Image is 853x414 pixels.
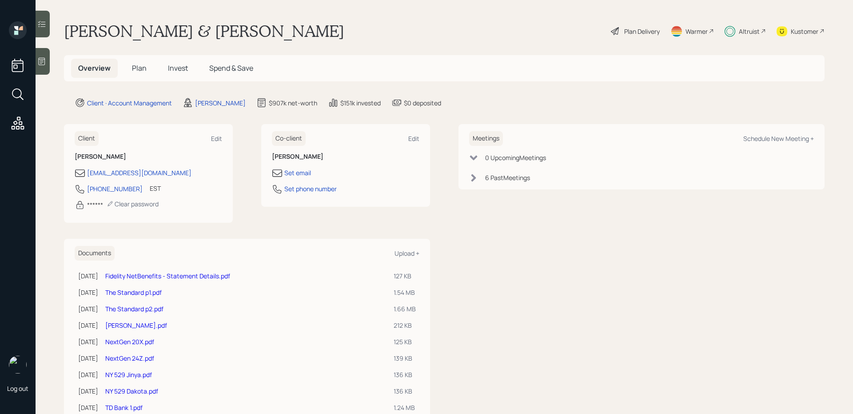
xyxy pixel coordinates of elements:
div: 212 KB [394,321,416,330]
h6: Meetings [469,131,503,146]
h6: [PERSON_NAME] [75,153,222,161]
div: [DATE] [78,403,98,412]
div: 6 Past Meeting s [485,173,530,182]
div: Upload + [395,249,419,257]
div: [DATE] [78,370,98,379]
div: 127 KB [394,271,416,281]
div: Kustomer [791,27,818,36]
div: 139 KB [394,354,416,363]
div: Altruist [739,27,760,36]
a: [PERSON_NAME].pdf [105,321,167,330]
span: Plan [132,63,147,73]
a: NY 529 Dakota.pdf [105,387,158,395]
div: Log out [7,384,28,393]
div: 125 KB [394,337,416,346]
div: Warmer [686,27,708,36]
div: [DATE] [78,271,98,281]
a: NextGen 20X.pdf [105,338,154,346]
div: Clear password [107,200,159,208]
a: TD Bank 1.pdf [105,403,143,412]
div: $907k net-worth [269,98,317,108]
div: 1.54 MB [394,288,416,297]
div: [DATE] [78,354,98,363]
a: The Standard p2.pdf [105,305,163,313]
div: Set email [284,168,311,177]
div: $0 deposited [404,98,441,108]
div: Set phone number [284,184,337,193]
div: Client · Account Management [87,98,172,108]
div: Schedule New Meeting + [743,134,814,143]
div: [PERSON_NAME] [195,98,246,108]
span: Spend & Save [209,63,253,73]
div: 1.24 MB [394,403,416,412]
a: NextGen 24Z.pdf [105,354,154,362]
div: [DATE] [78,288,98,297]
span: Overview [78,63,111,73]
h6: Client [75,131,99,146]
div: [EMAIL_ADDRESS][DOMAIN_NAME] [87,168,191,177]
div: [DATE] [78,304,98,314]
div: Plan Delivery [624,27,660,36]
div: EST [150,184,161,193]
div: [DATE] [78,321,98,330]
div: 136 KB [394,386,416,396]
img: sami-boghos-headshot.png [9,356,27,374]
h1: [PERSON_NAME] & [PERSON_NAME] [64,21,344,41]
div: $151k invested [340,98,381,108]
h6: Documents [75,246,115,261]
a: The Standard p1.pdf [105,288,162,297]
div: [DATE] [78,386,98,396]
div: 1.66 MB [394,304,416,314]
div: 136 KB [394,370,416,379]
a: NY 529 Jinya.pdf [105,370,152,379]
div: Edit [408,134,419,143]
h6: [PERSON_NAME] [272,153,419,161]
span: Invest [168,63,188,73]
div: [DATE] [78,337,98,346]
h6: Co-client [272,131,306,146]
div: 0 Upcoming Meeting s [485,153,546,162]
div: Edit [211,134,222,143]
a: Fidelity NetBenefits - Statement Details.pdf [105,272,230,280]
div: [PHONE_NUMBER] [87,184,143,193]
